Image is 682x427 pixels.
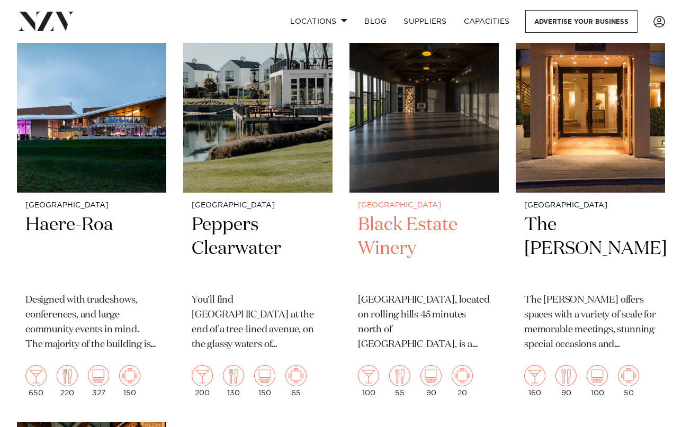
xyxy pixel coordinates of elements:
a: Locations [282,10,356,33]
img: nzv-logo.png [17,12,75,31]
img: cocktail.png [192,365,213,386]
div: 160 [524,365,545,397]
img: theatre.png [420,365,442,386]
div: 90 [555,365,577,397]
div: 100 [587,365,608,397]
div: 220 [57,365,78,397]
div: 150 [119,365,140,397]
small: [GEOGRAPHIC_DATA] [524,202,657,210]
div: 150 [254,365,275,397]
img: theatre.png [88,365,109,386]
h2: Black Estate Winery [358,213,490,285]
img: cocktail.png [524,365,545,386]
div: 130 [223,365,244,397]
img: theatre.png [254,365,275,386]
h2: Haere-Roa [25,213,158,285]
a: BLOG [356,10,395,33]
img: dining.png [223,365,244,386]
img: dining.png [555,365,577,386]
p: [GEOGRAPHIC_DATA], located on rolling hills 45 minutes north of [GEOGRAPHIC_DATA], is a beautiful... [358,293,490,352]
div: 200 [192,365,213,397]
div: 55 [389,365,410,397]
p: Designed with tradeshows, conferences, and large community events in mind. The majority of the bu... [25,293,158,352]
img: cocktail.png [358,365,379,386]
div: 65 [285,365,307,397]
small: [GEOGRAPHIC_DATA] [25,202,158,210]
div: 50 [618,365,639,397]
small: [GEOGRAPHIC_DATA] [192,202,324,210]
h2: Peppers Clearwater [192,213,324,285]
img: meeting.png [119,365,140,386]
p: You'll find [GEOGRAPHIC_DATA] at the end of a tree-lined avenue, on the glassy waters of [GEOGRAP... [192,293,324,352]
a: Advertise your business [525,10,638,33]
img: meeting.png [452,365,473,386]
h2: The [PERSON_NAME] [524,213,657,285]
a: SUPPLIERS [395,10,455,33]
div: 327 [88,365,109,397]
img: meeting.png [285,365,307,386]
div: 650 [25,365,47,397]
div: 20 [452,365,473,397]
a: Capacities [455,10,518,33]
img: cocktail.png [25,365,47,386]
img: meeting.png [618,365,639,386]
small: [GEOGRAPHIC_DATA] [358,202,490,210]
img: dining.png [389,365,410,386]
div: 90 [420,365,442,397]
img: theatre.png [587,365,608,386]
img: dining.png [57,365,78,386]
div: 100 [358,365,379,397]
p: The [PERSON_NAME] offers spaces with a variety of scale for memorable meetings, stunning special ... [524,293,657,352]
